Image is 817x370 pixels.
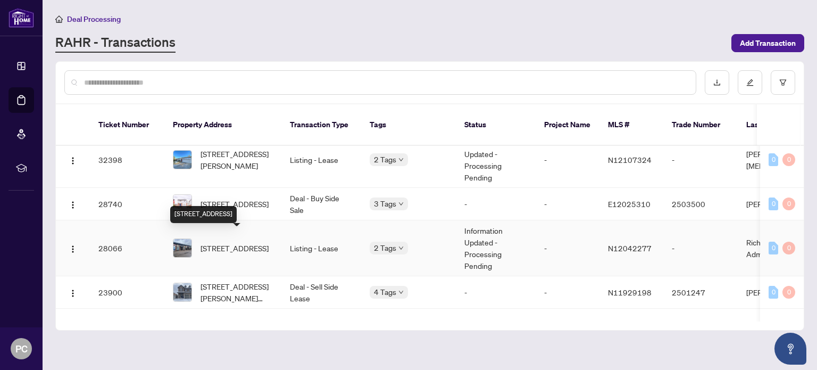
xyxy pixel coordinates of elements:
div: 0 [782,153,795,166]
td: Deal - Buy Side Sale [281,188,361,220]
img: Logo [69,157,77,165]
td: - [456,276,536,309]
div: 0 [782,286,795,299]
td: 2501247 [663,276,738,309]
img: thumbnail-img [173,239,191,257]
span: E12025310 [608,199,651,209]
div: 0 [769,286,778,299]
img: thumbnail-img [173,195,191,213]
div: 0 [782,242,795,254]
span: edit [746,79,754,86]
th: Status [456,104,536,146]
span: 2 Tags [374,242,396,254]
th: Project Name [536,104,599,146]
td: - [663,220,738,276]
td: 23900 [90,276,164,309]
span: 4 Tags [374,286,396,298]
div: 0 [769,153,778,166]
td: - [536,276,599,309]
img: Logo [69,201,77,209]
span: down [398,290,404,295]
span: 2 Tags [374,153,396,166]
div: 0 [769,198,778,210]
td: - [663,132,738,188]
th: Property Address [164,104,281,146]
td: 32398 [90,132,164,188]
span: 3 Tags [374,198,396,210]
button: Logo [64,151,81,168]
td: Listing - Lease [281,132,361,188]
button: Logo [64,240,81,257]
th: Transaction Type [281,104,361,146]
span: N11929198 [608,287,652,297]
img: logo [9,8,34,28]
td: - [536,188,599,220]
button: download [705,70,729,95]
th: Tags [361,104,456,146]
img: thumbnail-img [173,283,191,301]
th: MLS # [599,104,663,146]
span: down [398,245,404,251]
button: Open asap [774,333,806,365]
span: filter [779,79,787,86]
img: Logo [69,245,77,253]
div: 0 [782,198,795,210]
td: Deal - Sell Side Lease [281,276,361,309]
span: [STREET_ADDRESS] [201,242,269,254]
span: [STREET_ADDRESS][PERSON_NAME] [201,148,273,171]
button: Logo [64,195,81,212]
span: down [398,157,404,162]
div: [STREET_ADDRESS] [170,206,237,223]
td: - [536,220,599,276]
td: 2503500 [663,188,738,220]
span: download [713,79,721,86]
span: Add Transaction [740,35,796,52]
span: Deal Processing [67,14,121,24]
th: Ticket Number [90,104,164,146]
span: down [398,201,404,207]
div: 0 [769,242,778,254]
td: 28740 [90,188,164,220]
span: PC [15,341,28,356]
img: Logo [69,289,77,298]
span: home [55,15,63,23]
button: Add Transaction [731,34,804,52]
button: edit [738,70,762,95]
td: 28066 [90,220,164,276]
th: Trade Number [663,104,738,146]
td: - [456,188,536,220]
a: RAHR - Transactions [55,34,176,53]
td: Information Updated - Processing Pending [456,132,536,188]
span: N12107324 [608,155,652,165]
span: N12042277 [608,243,652,253]
span: [STREET_ADDRESS][PERSON_NAME][PERSON_NAME] [201,281,273,304]
img: thumbnail-img [173,151,191,169]
span: [STREET_ADDRESS] [201,198,269,210]
td: Listing - Lease [281,220,361,276]
button: filter [771,70,795,95]
td: Information Updated - Processing Pending [456,220,536,276]
td: - [536,132,599,188]
button: Logo [64,284,81,301]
